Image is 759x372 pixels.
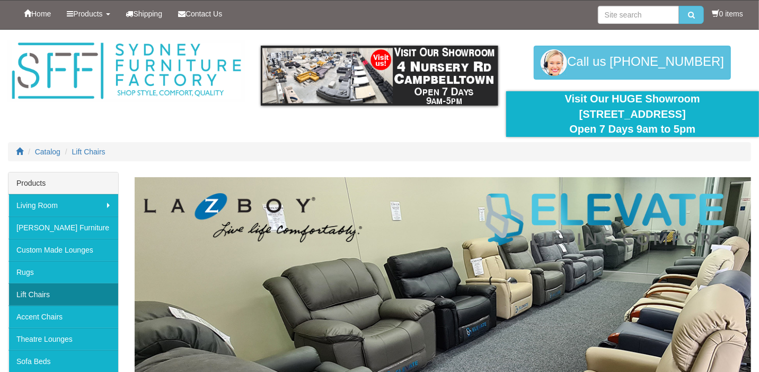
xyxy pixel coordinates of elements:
a: Custom Made Lounges [8,239,118,261]
a: Products [59,1,118,27]
a: Lift Chairs [72,148,105,156]
img: Sydney Furniture Factory [8,40,245,102]
a: Home [16,1,59,27]
a: Lift Chairs [8,283,118,306]
a: [PERSON_NAME] Furniture [8,217,118,239]
li: 0 items [712,8,743,19]
input: Site search [598,6,679,24]
a: Accent Chairs [8,306,118,328]
a: Theatre Lounges [8,328,118,350]
div: Products [8,172,118,194]
a: Contact Us [170,1,230,27]
a: Rugs [8,261,118,283]
span: Contact Us [186,10,222,18]
div: Visit Our HUGE Showroom [STREET_ADDRESS] Open 7 Days 9am to 5pm [514,91,751,137]
a: Living Room [8,194,118,217]
a: Catalog [35,148,60,156]
a: Shipping [118,1,171,27]
span: Shipping [134,10,163,18]
span: Home [31,10,51,18]
span: Products [73,10,102,18]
